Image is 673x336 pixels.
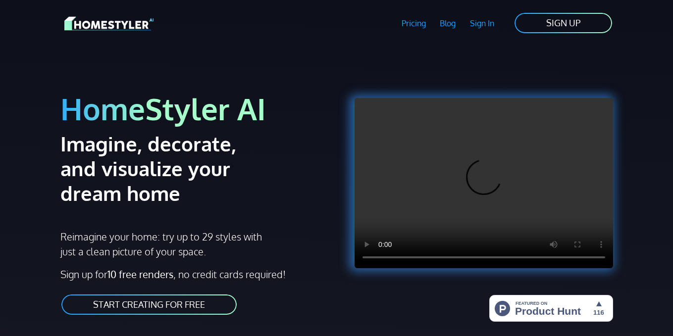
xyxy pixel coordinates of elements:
h2: Imagine, decorate, and visualize your dream home [60,131,277,205]
h1: HomeStyler AI [60,90,331,127]
img: HomeStyler AI - Interior Design Made Easy: One Click to Your Dream Home | Product Hunt [489,295,613,322]
strong: 10 free renders [107,268,173,281]
a: START CREATING FOR FREE [60,293,238,316]
a: Sign In [463,12,502,35]
p: Sign up for , no credit cards required! [60,267,331,282]
a: Blog [433,12,463,35]
a: SIGN UP [514,12,613,34]
img: HomeStyler AI logo [64,15,154,32]
a: Pricing [394,12,433,35]
p: Reimagine your home: try up to 29 styles with just a clean picture of your space. [60,229,263,259]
